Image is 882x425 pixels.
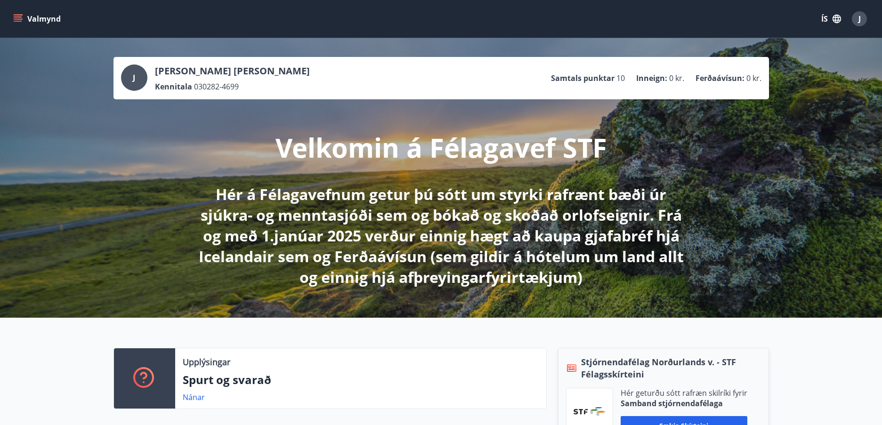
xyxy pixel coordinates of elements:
img: vjCaq2fThgY3EUYqSgpjEiBg6WP39ov69hlhuPVN.png [574,407,606,416]
button: J [848,8,871,30]
p: Hér geturðu sótt rafræn skilríki fyrir [621,388,747,398]
p: Inneign : [636,73,667,83]
p: [PERSON_NAME] [PERSON_NAME] [155,64,310,78]
span: 0 kr. [669,73,684,83]
a: Nánar [183,392,205,402]
button: ÍS [816,10,846,27]
span: 10 [616,73,625,83]
p: Velkomin á Félagavef STF [275,129,607,165]
span: 030282-4699 [194,81,239,92]
p: Kennitala [155,81,192,92]
p: Samband stjórnendafélaga [621,398,747,409]
span: 0 kr. [746,73,761,83]
p: Samtals punktar [551,73,615,83]
span: J [133,72,135,83]
p: Hér á Félagavefnum getur þú sótt um styrki rafrænt bæði úr sjúkra- og menntasjóði sem og bókað og... [193,184,690,288]
button: menu [11,10,65,27]
p: Spurt og svarað [183,372,539,388]
p: Upplýsingar [183,356,230,368]
p: Ferðaávísun : [696,73,744,83]
span: J [858,14,861,24]
span: Stjórnendafélag Norðurlands v. - STF Félagsskírteini [581,356,761,380]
